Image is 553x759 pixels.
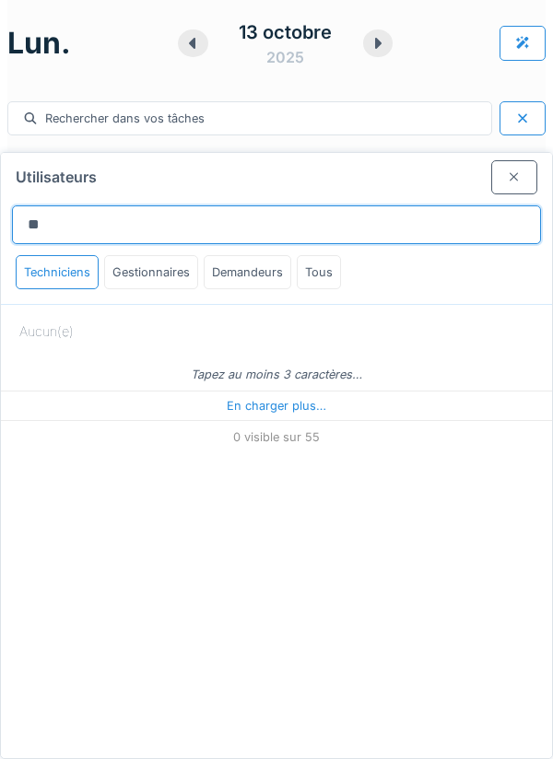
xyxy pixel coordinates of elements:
div: 13 octobre [239,18,332,46]
div: Aucun(e) [1,304,552,358]
div: 2025 [266,46,304,68]
div: Rechercher dans vos tâches [7,101,492,135]
div: Tapez au moins 3 caractères… [1,358,552,391]
div: 0 visible sur 55 [1,420,552,453]
div: Tous [297,255,341,289]
div: Gestionnaires [104,255,198,289]
div: Utilisateurs [1,153,552,194]
div: Techniciens [16,255,99,289]
h1: lun. [7,26,71,61]
div: Demandeurs [204,255,291,289]
div: En charger plus… [1,391,552,420]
